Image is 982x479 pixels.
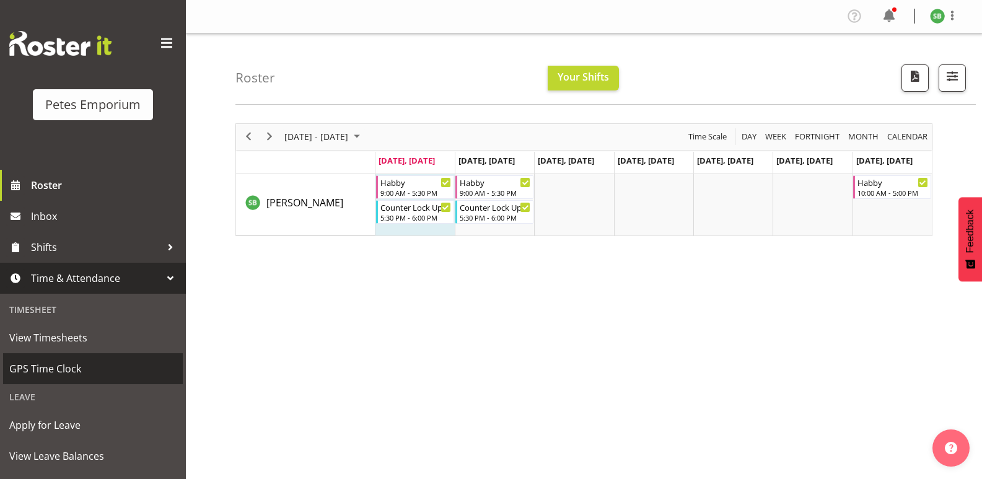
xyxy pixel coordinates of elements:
[9,447,177,465] span: View Leave Balances
[31,269,161,288] span: Time & Attendance
[618,155,674,166] span: [DATE], [DATE]
[764,129,787,144] span: Week
[380,188,451,198] div: 9:00 AM - 5:30 PM
[740,129,759,144] button: Timeline Day
[763,129,789,144] button: Timeline Week
[3,410,183,441] a: Apply for Leave
[376,200,454,224] div: Stephanie Burdan"s event - Counter Lock Up Begin From Monday, October 6, 2025 at 5:30:00 PM GMT+1...
[266,195,343,210] a: [PERSON_NAME]
[9,31,112,56] img: Rosterit website logo
[380,201,451,213] div: Counter Lock Up
[965,209,976,253] span: Feedback
[697,155,753,166] span: [DATE], [DATE]
[740,129,758,144] span: Day
[266,196,343,209] span: [PERSON_NAME]
[958,197,982,281] button: Feedback - Show survey
[375,174,932,235] table: Timeline Week of October 6, 2025
[3,441,183,472] a: View Leave Balances
[3,353,183,384] a: GPS Time Clock
[846,129,881,144] button: Timeline Month
[856,155,913,166] span: [DATE], [DATE]
[455,200,533,224] div: Stephanie Burdan"s event - Counter Lock Up Begin From Tuesday, October 7, 2025 at 5:30:00 PM GMT+...
[380,176,451,188] div: Habby
[776,155,833,166] span: [DATE], [DATE]
[886,129,929,144] span: calendar
[853,175,931,199] div: Stephanie Burdan"s event - Habby Begin From Sunday, October 12, 2025 at 10:00:00 AM GMT+13:00 End...
[283,129,349,144] span: [DATE] - [DATE]
[283,129,366,144] button: October 2025
[9,359,177,378] span: GPS Time Clock
[930,9,945,24] img: stephanie-burden9828.jpg
[240,129,257,144] button: Previous
[9,416,177,434] span: Apply for Leave
[379,155,435,166] span: [DATE], [DATE]
[236,174,375,235] td: Stephanie Burdan resource
[3,384,183,410] div: Leave
[235,71,275,85] h4: Roster
[376,175,454,199] div: Stephanie Burdan"s event - Habby Begin From Monday, October 6, 2025 at 9:00:00 AM GMT+13:00 Ends ...
[31,176,180,195] span: Roster
[857,188,928,198] div: 10:00 AM - 5:00 PM
[939,64,966,92] button: Filter Shifts
[538,155,594,166] span: [DATE], [DATE]
[458,155,515,166] span: [DATE], [DATE]
[261,129,278,144] button: Next
[45,95,141,114] div: Petes Emporium
[259,124,280,150] div: next period
[3,297,183,322] div: Timesheet
[31,238,161,257] span: Shifts
[380,213,451,222] div: 5:30 PM - 6:00 PM
[687,129,728,144] span: Time Scale
[558,70,609,84] span: Your Shifts
[31,207,180,226] span: Inbox
[238,124,259,150] div: previous period
[847,129,880,144] span: Month
[794,129,841,144] span: Fortnight
[460,188,530,198] div: 9:00 AM - 5:30 PM
[901,64,929,92] button: Download a PDF of the roster according to the set date range.
[857,176,928,188] div: Habby
[9,328,177,347] span: View Timesheets
[945,442,957,454] img: help-xxl-2.png
[686,129,729,144] button: Time Scale
[280,124,367,150] div: October 06 - 12, 2025
[460,213,530,222] div: 5:30 PM - 6:00 PM
[3,322,183,353] a: View Timesheets
[460,176,530,188] div: Habby
[885,129,930,144] button: Month
[460,201,530,213] div: Counter Lock Up
[235,123,932,236] div: Timeline Week of October 6, 2025
[548,66,619,90] button: Your Shifts
[455,175,533,199] div: Stephanie Burdan"s event - Habby Begin From Tuesday, October 7, 2025 at 9:00:00 AM GMT+13:00 Ends...
[793,129,842,144] button: Fortnight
